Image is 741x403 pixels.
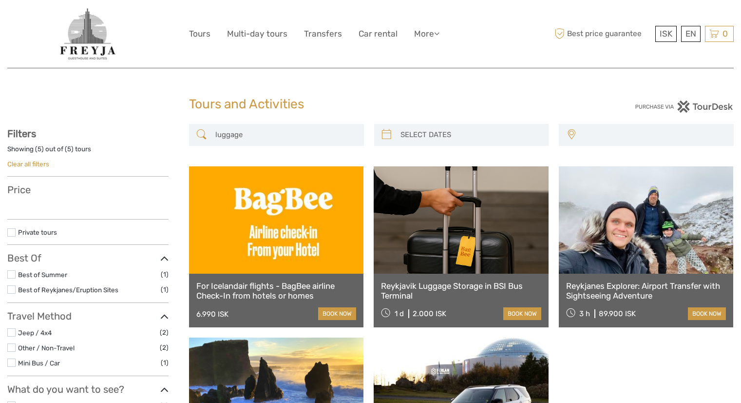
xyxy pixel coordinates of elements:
[211,126,359,143] input: SEARCH
[7,310,169,322] h3: Travel Method
[579,309,590,318] span: 3 h
[7,383,169,395] h3: What do you want to see?
[18,228,57,236] a: Private tours
[7,144,169,160] div: Showing ( ) out of ( ) tours
[7,252,169,264] h3: Best Of
[196,310,228,319] div: 6.990 ISK
[414,27,439,41] a: More
[161,269,169,280] span: (1)
[660,29,672,39] span: ISK
[503,307,541,320] a: book now
[38,144,41,154] label: 5
[196,281,356,301] a: For Icelandair flights - BagBee airline Check-In from hotels or homes
[413,309,446,318] div: 2.000 ISK
[160,342,169,353] span: (2)
[7,128,36,140] strong: Filters
[599,309,636,318] div: 89.900 ISK
[552,26,653,42] span: Best price guarantee
[7,184,169,196] h3: Price
[7,160,49,168] a: Clear all filters
[67,144,71,154] label: 5
[227,27,287,41] a: Multi-day tours
[566,281,726,301] a: Reykjanes Explorer: Airport Transfer with Sightseeing Adventure
[18,286,118,294] a: Best of Reykjanes/Eruption Sites
[318,307,356,320] a: book now
[160,327,169,338] span: (2)
[681,26,701,42] div: EN
[161,357,169,368] span: (1)
[189,97,552,112] h1: Tours and Activities
[304,27,342,41] a: Transfers
[395,309,404,318] span: 1 d
[58,7,117,60] img: General Info:
[381,281,541,301] a: Reykjavik Luggage Storage in BSI Bus Terminal
[161,284,169,295] span: (1)
[721,29,729,39] span: 0
[18,271,67,279] a: Best of Summer
[359,27,398,41] a: Car rental
[18,359,60,367] a: Mini Bus / Car
[18,344,75,352] a: Other / Non-Travel
[18,329,52,337] a: Jeep / 4x4
[688,307,726,320] a: book now
[189,27,210,41] a: Tours
[397,126,544,143] input: SELECT DATES
[635,101,734,113] img: PurchaseViaTourDesk.png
